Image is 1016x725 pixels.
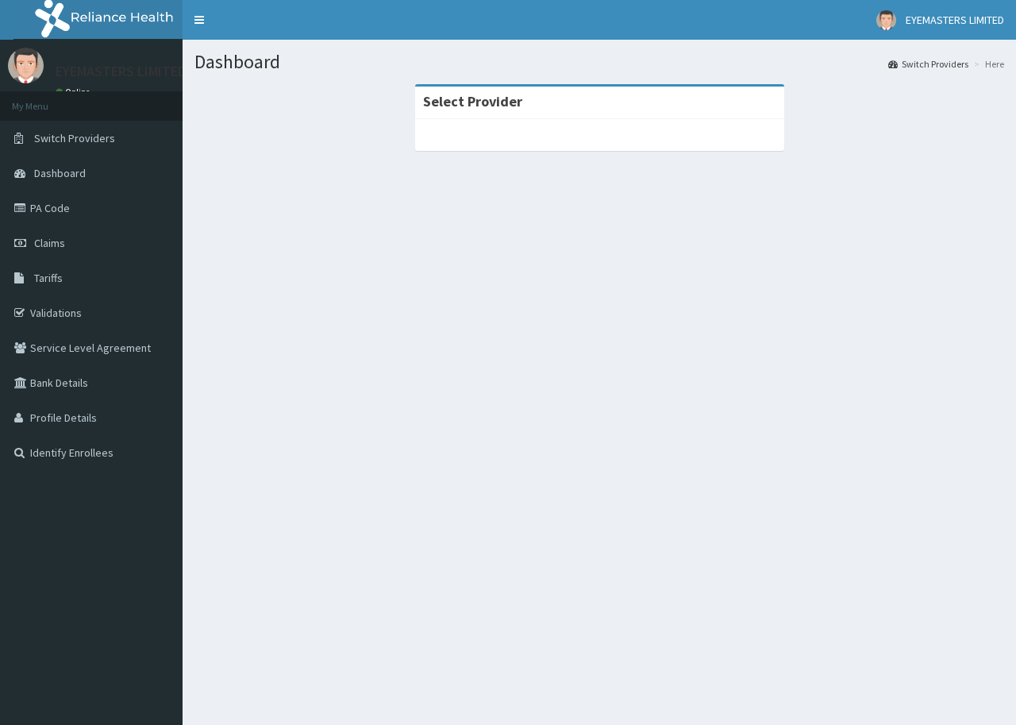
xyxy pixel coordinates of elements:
a: Online [56,87,94,98]
a: Switch Providers [888,57,968,71]
span: Tariffs [34,271,63,285]
img: User Image [8,48,44,83]
span: EYEMASTERS LIMITED [906,13,1004,27]
li: Here [970,57,1004,71]
h1: Dashboard [194,52,1004,72]
img: User Image [876,10,896,30]
strong: Select Provider [423,92,522,110]
span: Dashboard [34,166,86,180]
span: Claims [34,236,65,250]
span: Switch Providers [34,131,115,145]
p: EYEMASTERS LIMITED [56,64,187,79]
